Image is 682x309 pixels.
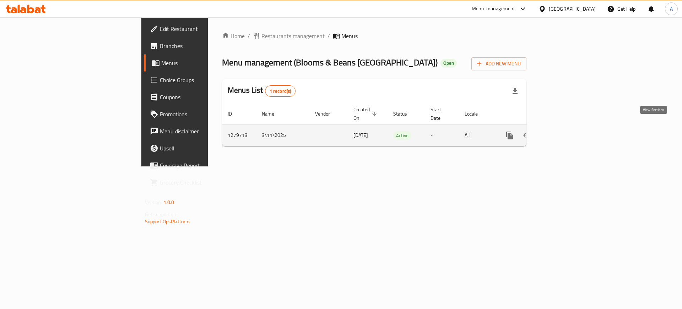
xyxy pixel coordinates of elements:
[353,130,368,140] span: [DATE]
[145,210,178,219] span: Get support on:
[160,144,250,153] span: Upsell
[144,157,255,174] a: Coverage Report
[549,5,596,13] div: [GEOGRAPHIC_DATA]
[163,198,174,207] span: 1.0.0
[465,110,487,118] span: Locale
[161,59,250,67] span: Menus
[353,105,379,122] span: Created On
[253,32,325,40] a: Restaurants management
[393,132,411,140] span: Active
[160,161,250,170] span: Coverage Report
[501,127,518,144] button: more
[144,123,255,140] a: Menu disclaimer
[144,71,255,89] a: Choice Groups
[160,127,250,135] span: Menu disclaimer
[144,106,255,123] a: Promotions
[261,32,325,40] span: Restaurants management
[507,82,524,100] div: Export file
[144,89,255,106] a: Coupons
[496,103,575,125] th: Actions
[472,5,515,13] div: Menu-management
[144,174,255,191] a: Grocery Checklist
[256,124,309,146] td: 3\11\2025
[160,178,250,187] span: Grocery Checklist
[222,103,575,146] table: enhanced table
[393,110,416,118] span: Status
[471,57,526,70] button: Add New Menu
[228,110,241,118] span: ID
[459,124,496,146] td: All
[144,37,255,54] a: Branches
[144,20,255,37] a: Edit Restaurant
[222,54,438,70] span: Menu management ( Blooms & Beans [GEOGRAPHIC_DATA] )
[160,93,250,101] span: Coupons
[431,105,450,122] span: Start Date
[440,60,457,66] span: Open
[228,85,296,97] h2: Menus List
[477,59,521,68] span: Add New Menu
[440,59,457,68] div: Open
[145,217,190,226] a: Support.OpsPlatform
[265,85,296,97] div: Total records count
[341,32,358,40] span: Menus
[144,54,255,71] a: Menus
[160,76,250,84] span: Choice Groups
[145,198,162,207] span: Version:
[160,110,250,118] span: Promotions
[670,5,673,13] span: A
[265,88,296,95] span: 1 record(s)
[144,140,255,157] a: Upsell
[222,32,526,40] nav: breadcrumb
[315,110,339,118] span: Vendor
[425,124,459,146] td: -
[262,110,283,118] span: Name
[160,25,250,33] span: Edit Restaurant
[160,42,250,50] span: Branches
[328,32,330,40] li: /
